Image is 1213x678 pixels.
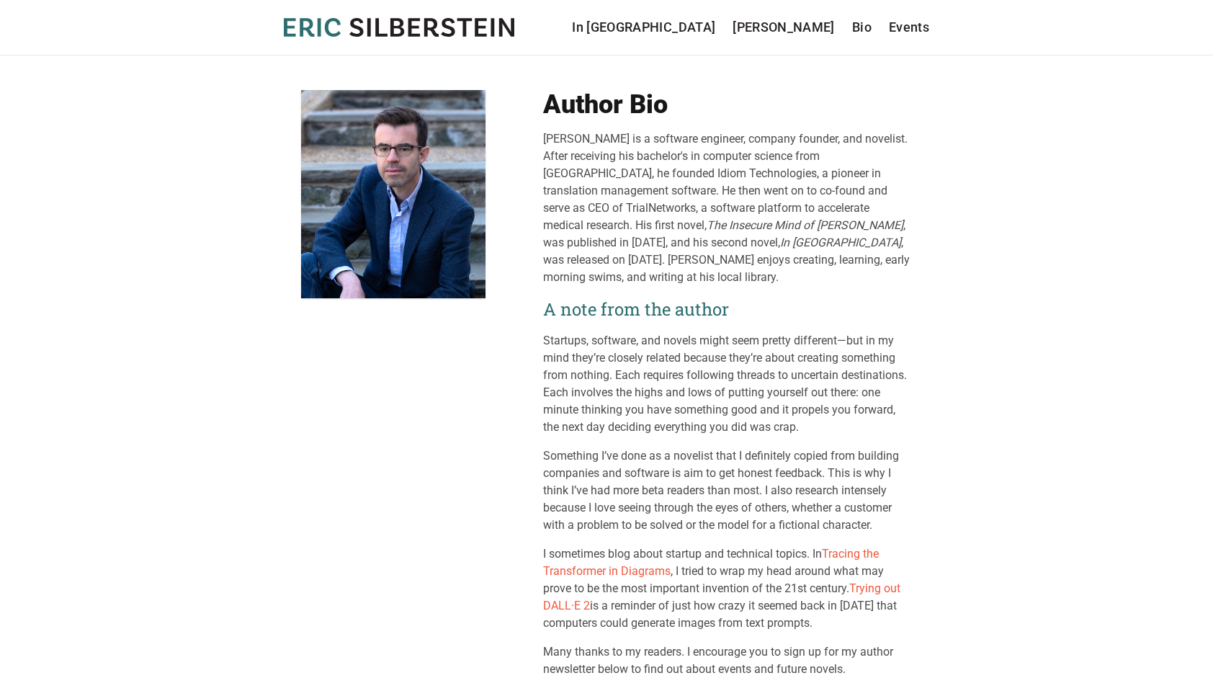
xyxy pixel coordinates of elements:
[543,90,912,119] h1: Author Bio
[852,17,872,37] a: Bio
[780,236,901,249] em: In [GEOGRAPHIC_DATA]
[707,218,903,232] em: The Insecure Mind of [PERSON_NAME]
[543,447,912,534] p: Something I’ve done as a novelist that I definitely copied from building companies and software i...
[543,332,912,436] p: Startups, software, and novels might seem pretty different—but in my mind they’re closely related...
[572,17,715,37] a: In [GEOGRAPHIC_DATA]
[543,130,912,286] div: [PERSON_NAME] is a software engineer, company founder, and novelist. After receiving his bachelor...
[733,17,835,37] a: [PERSON_NAME]
[543,298,912,321] h2: A note from the author
[889,17,929,37] a: Events
[543,643,912,678] p: Many thanks to my readers. I encourage you to sign up for my author newsletter below to find out ...
[543,545,912,632] p: I sometimes blog about startup and technical topics. In , I tried to wrap my head around what may...
[301,90,485,298] img: Eric Silberstein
